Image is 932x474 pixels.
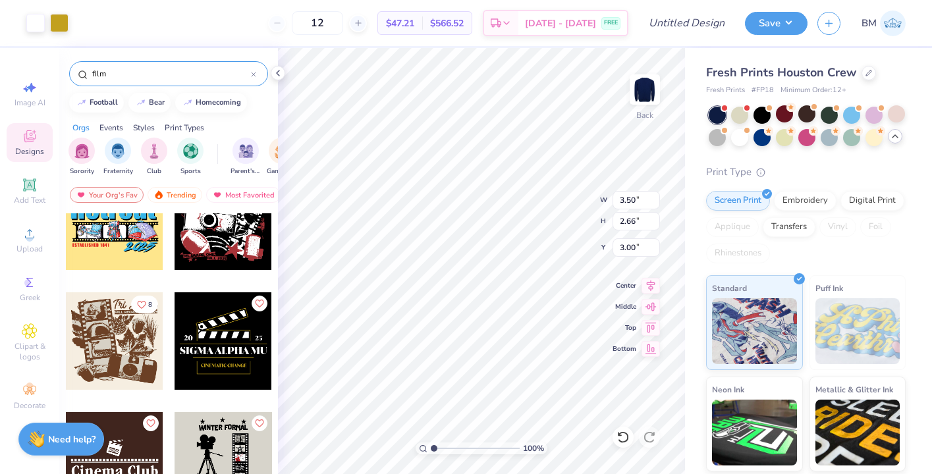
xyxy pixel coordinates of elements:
img: most_fav.gif [76,190,86,199]
button: Like [252,296,267,311]
div: Applique [706,217,759,237]
button: filter button [177,138,204,176]
span: Image AI [14,97,45,108]
span: $566.52 [430,16,464,30]
span: Standard [712,281,747,295]
div: filter for Club [141,138,167,176]
img: Game Day Image [275,144,290,159]
div: homecoming [196,99,241,106]
img: Sports Image [183,144,198,159]
span: Puff Ink [815,281,843,295]
div: Print Types [165,122,204,134]
div: Back [636,109,653,121]
div: Digital Print [840,191,904,211]
div: filter for Fraternity [103,138,133,176]
img: Parent's Weekend Image [238,144,254,159]
span: Top [613,323,636,332]
input: – – [292,11,343,35]
span: Add Text [14,195,45,205]
img: Bauer Morgan [880,11,906,36]
img: Neon Ink [712,400,797,465]
div: bear [149,99,165,106]
span: Greek [20,292,40,303]
div: Embroidery [774,191,836,211]
img: Sorority Image [74,144,90,159]
span: 8 [148,302,152,308]
button: filter button [103,138,133,176]
span: [DATE] - [DATE] [525,16,596,30]
button: Like [143,415,159,431]
button: Save [745,12,808,35]
img: trend_line.gif [76,99,87,107]
button: filter button [231,138,261,176]
button: filter button [267,138,297,176]
span: Sports [180,167,201,176]
img: Metallic & Glitter Ink [815,400,900,465]
span: # FP18 [752,85,774,96]
span: Club [147,167,161,176]
a: BM [862,11,906,36]
strong: Need help? [48,433,96,446]
button: Like [131,296,158,313]
span: $47.21 [386,16,414,30]
span: Clipart & logos [7,341,53,362]
button: filter button [69,138,95,176]
button: football [69,93,124,113]
div: Orgs [72,122,90,134]
span: Neon Ink [712,382,744,396]
div: Most Favorited [206,187,281,203]
span: Fresh Prints [706,85,745,96]
span: 100 % [523,442,544,454]
span: Center [613,281,636,290]
span: Bottom [613,344,636,354]
img: trend_line.gif [136,99,146,107]
div: Your Org's Fav [70,187,144,203]
span: Fresh Prints Houston Crew [706,65,856,80]
div: Screen Print [706,191,770,211]
img: Puff Ink [815,298,900,364]
span: Metallic & Glitter Ink [815,382,893,396]
div: Trending [148,187,202,203]
span: Decorate [14,400,45,411]
span: Upload [16,244,43,254]
button: homecoming [175,93,247,113]
div: Print Type [706,165,906,180]
span: BM [862,16,877,31]
span: Fraternity [103,167,133,176]
span: Parent's Weekend [231,167,261,176]
div: filter for Sports [177,138,204,176]
span: FREE [604,18,618,28]
img: Standard [712,298,797,364]
span: Designs [15,146,44,157]
div: Styles [133,122,155,134]
span: Game Day [267,167,297,176]
img: Fraternity Image [111,144,125,159]
div: filter for Parent's Weekend [231,138,261,176]
div: Vinyl [819,217,856,237]
img: trend_line.gif [182,99,193,107]
div: football [90,99,118,106]
div: Events [99,122,123,134]
input: Try "Alpha" [91,67,251,80]
span: Minimum Order: 12 + [781,85,846,96]
img: Club Image [147,144,161,159]
div: filter for Game Day [267,138,297,176]
img: Back [632,76,658,103]
img: most_fav.gif [212,190,223,199]
div: Transfers [763,217,815,237]
div: Rhinestones [706,244,770,263]
span: Sorority [70,167,94,176]
button: Like [252,415,267,431]
button: filter button [141,138,167,176]
div: Foil [860,217,891,237]
input: Untitled Design [638,10,735,36]
div: filter for Sorority [69,138,95,176]
button: bear [128,93,171,113]
span: Middle [613,302,636,311]
img: trending.gif [153,190,164,199]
